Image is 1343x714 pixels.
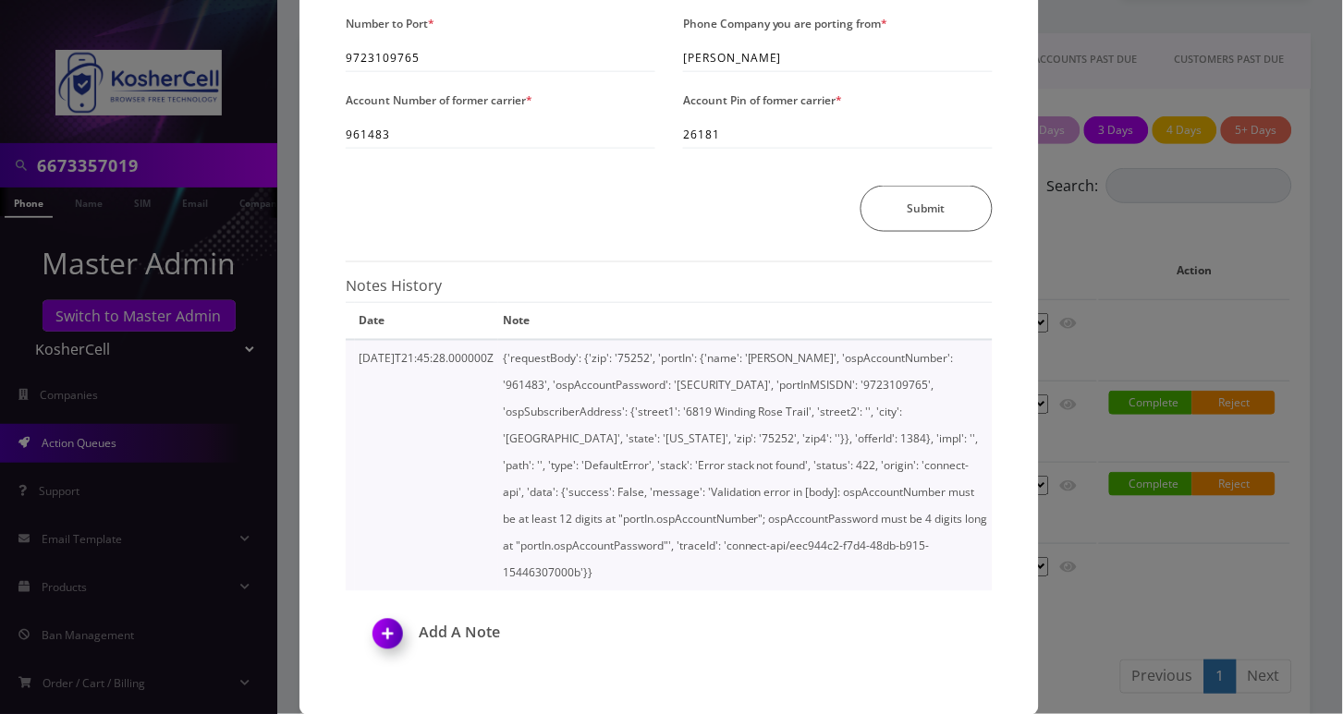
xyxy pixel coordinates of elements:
[683,87,843,114] label: Account Pin of former carrier
[683,10,888,37] label: Phone Company you are porting from
[498,303,993,340] th: Note
[346,10,434,37] label: Number to Port
[355,340,499,591] td: [DATE]T21:45:28.000000Z
[355,303,499,340] th: Date
[346,44,655,72] input: Number to Port
[346,277,993,295] h6: Notes History
[346,87,532,114] label: Account Number of former carrier
[498,340,993,591] td: {'requestBody': {'zip': '75252', 'portIn': {'name': '[PERSON_NAME]', 'ospAccountNumber': '961483'...
[861,186,993,232] button: Submit
[373,606,655,670] h1: Add A Note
